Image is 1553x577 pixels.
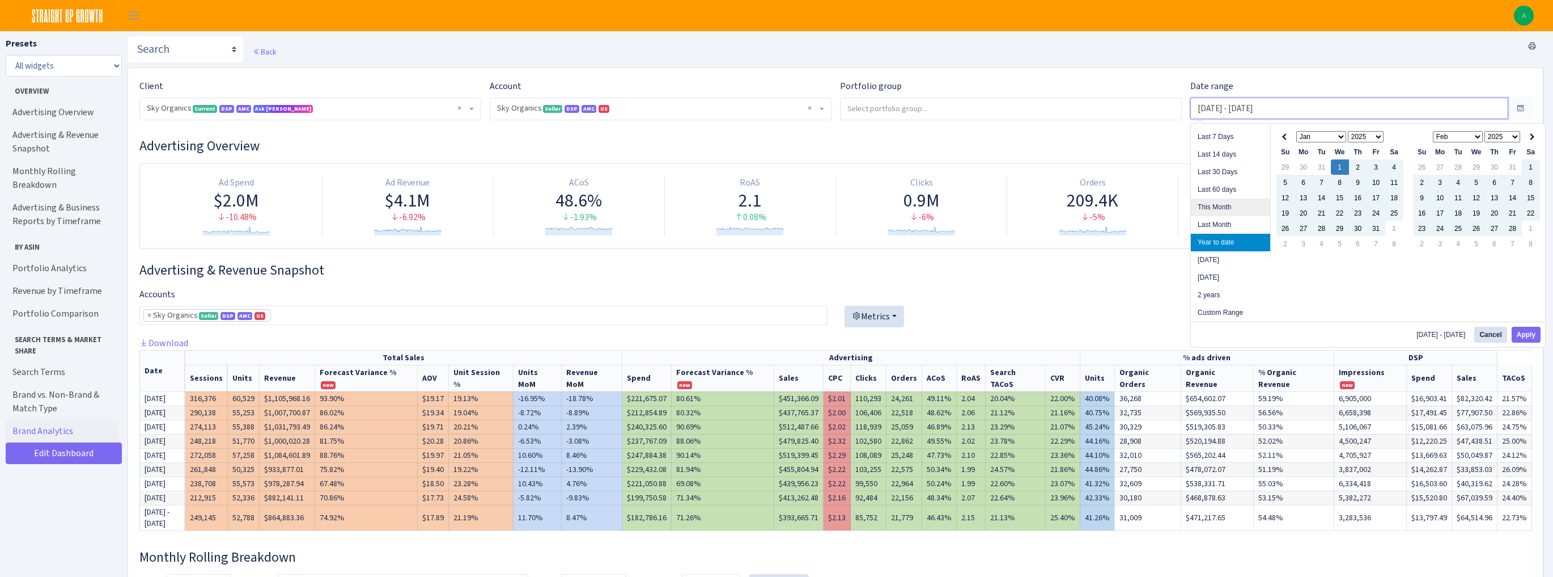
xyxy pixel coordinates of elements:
td: 4 [1449,236,1467,251]
label: Date range [1190,79,1233,93]
td: 30,329 [1114,420,1181,434]
td: 6,905,000 [1334,391,1407,406]
td: 7 [1313,175,1331,190]
td: 1 [1385,221,1403,236]
li: Last 60 days [1191,181,1270,199]
td: 4 [1385,159,1403,175]
td: 12 [1467,190,1486,205]
div: Orders [1012,176,1173,189]
span: new [321,381,336,389]
td: 22 [1522,205,1540,221]
td: -8.89% [562,406,622,420]
td: 2 [1276,236,1295,251]
a: A [1514,6,1534,26]
td: $519,305.83 [1181,420,1254,434]
div: -10.48% [156,211,317,224]
li: Last Month [1191,216,1270,234]
td: 23 [1413,221,1431,236]
td: 106,406 [851,406,886,420]
th: % Organic Revenue [1253,365,1334,391]
div: ACoS [498,176,660,189]
td: 22 [1331,205,1349,221]
a: Brand vs. Non-Brand & Match Type [6,384,119,420]
th: Clicks [851,365,886,391]
th: Unit Session % [449,365,514,391]
th: Impressions [1334,365,1407,391]
a: Brand Analytics [6,420,119,443]
div: 209.4K [1012,189,1173,211]
div: -1.93% [498,211,660,224]
span: Seller [543,105,562,113]
td: 55,253 [228,406,260,420]
td: 6,658,398 [1334,406,1407,420]
th: Th [1486,144,1504,159]
td: 31 [1367,221,1385,236]
td: 28 [1504,221,1522,236]
td: $16,903.41 [1406,391,1452,406]
a: Advertising & Revenue Snapshot [6,124,119,160]
th: Orders [886,365,922,391]
td: 17 [1367,190,1385,205]
span: Search Terms & Market Share [6,330,118,356]
td: 9 [1349,175,1367,190]
td: 110,293 [851,391,886,406]
td: 45.24% [1080,420,1114,434]
th: Units [228,365,260,391]
td: -16.95% [513,391,562,406]
div: $4.1M [327,189,489,211]
td: 2.13 [957,420,986,434]
td: 1 [1522,159,1540,175]
div: -6% [841,211,1002,224]
td: $1,031,793.49 [260,420,315,434]
td: 48.62% [922,406,957,420]
th: ACoS [922,365,957,391]
td: 46.89% [922,420,957,434]
td: [DATE] [140,420,185,434]
td: 14 [1504,190,1522,205]
td: $19.71 [418,420,449,434]
td: 80.32% [672,406,774,420]
td: 21.07% [1045,420,1080,434]
td: $19.17 [418,391,449,406]
td: 49.11% [922,391,957,406]
td: 13 [1295,190,1313,205]
th: Fr [1504,144,1522,159]
li: Year to date [1191,234,1270,251]
td: 93.90% [315,391,418,406]
td: 118,939 [851,420,886,434]
li: Last 30 Days [1191,163,1270,181]
div: -6.92% [327,211,489,224]
td: 7 [1504,175,1522,190]
td: 15 [1522,190,1540,205]
td: 56.56% [1253,406,1334,420]
span: DSP [220,312,235,320]
th: Mo [1295,144,1313,159]
td: 28 [1313,221,1331,236]
td: 20 [1486,205,1504,221]
td: 1 [1331,159,1349,175]
td: 3 [1431,175,1449,190]
th: CVR [1045,365,1080,391]
td: $1,105,968.16 [260,391,315,406]
td: 7 [1367,236,1385,251]
span: Overview [6,81,118,96]
td: [DATE] [140,434,185,448]
td: 10 [1431,190,1449,205]
td: -18.78% [562,391,622,406]
td: 3 [1367,159,1385,175]
span: Sky Organics <span class="badge badge-success">Seller</span><span class="badge badge-primary">DSP... [497,103,817,114]
td: 86.02% [315,406,418,420]
th: Sa [1522,144,1540,159]
a: Advertising & Business Reports by Timeframe [6,196,119,233]
th: Th [1349,144,1367,159]
td: 21.57% [1497,391,1531,406]
td: 6 [1486,175,1504,190]
td: $569,935.50 [1181,406,1254,420]
th: TACoS [1497,365,1531,391]
td: 27 [1431,159,1449,175]
div: Clicks [841,176,1002,189]
td: $240,325.60 [622,420,672,434]
td: 316,376 [185,391,228,406]
td: $654,602.07 [1181,391,1254,406]
td: 19 [1276,205,1295,221]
